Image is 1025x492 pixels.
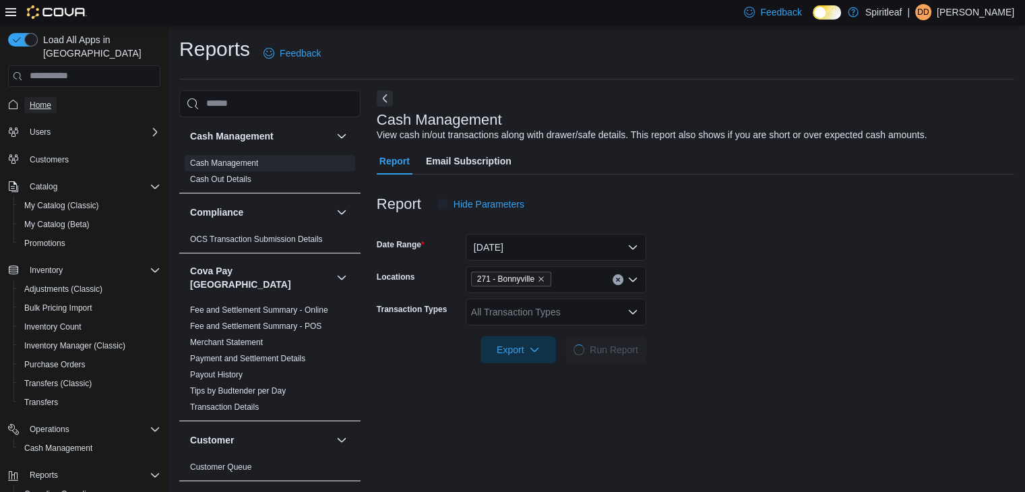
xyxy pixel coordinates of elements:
span: Operations [30,424,69,435]
span: Users [24,124,160,140]
button: Catalog [24,179,63,195]
a: Transaction Details [190,402,259,412]
span: Run Report [590,343,638,357]
h3: Report [377,196,421,212]
span: Transfers (Classic) [24,378,92,389]
a: Cash Management [190,158,258,168]
span: Export [489,336,548,363]
a: Inventory Manager (Classic) [19,338,131,354]
p: [PERSON_NAME] [937,4,1014,20]
label: Date Range [377,239,425,250]
span: Operations [24,421,160,437]
label: Transaction Types [377,304,447,315]
span: OCS Transaction Submission Details [190,234,323,245]
span: Home [30,100,51,111]
button: Transfers [13,393,166,412]
a: Cash Out Details [190,175,251,184]
span: Transfers (Classic) [19,375,160,392]
span: My Catalog (Classic) [24,200,99,211]
span: Merchant Statement [190,337,263,348]
a: Fee and Settlement Summary - Online [190,305,328,315]
span: Customers [24,151,160,168]
a: Inventory Count [19,319,87,335]
button: Customer [190,433,331,447]
button: My Catalog (Beta) [13,215,166,234]
button: [DATE] [466,234,646,261]
a: My Catalog (Classic) [19,197,104,214]
a: Purchase Orders [19,357,91,373]
span: Fee and Settlement Summary - POS [190,321,321,332]
button: Transfers (Classic) [13,374,166,393]
p: Spiritleaf [865,4,902,20]
label: Locations [377,272,415,282]
button: Remove 271 - Bonnyville from selection in this group [537,275,545,283]
h3: Compliance [190,206,243,219]
h3: Cash Management [190,129,274,143]
span: Users [30,127,51,137]
div: Cova Pay [GEOGRAPHIC_DATA] [179,302,361,421]
p: | [907,4,910,20]
button: Inventory Count [13,317,166,336]
button: Promotions [13,234,166,253]
span: Cash Out Details [190,174,251,185]
span: Catalog [24,179,160,195]
a: Promotions [19,235,71,251]
span: Purchase Orders [24,359,86,370]
button: Operations [24,421,75,437]
a: Transfers (Classic) [19,375,97,392]
button: Customers [3,150,166,169]
a: OCS Transaction Submission Details [190,235,323,244]
span: Adjustments (Classic) [19,281,160,297]
a: Fee and Settlement Summary - POS [190,321,321,331]
button: Hide Parameters [432,191,530,218]
a: Adjustments (Classic) [19,281,108,297]
span: My Catalog (Classic) [19,197,160,214]
button: Next [377,90,393,106]
button: Cash Management [334,128,350,144]
button: Cova Pay [GEOGRAPHIC_DATA] [334,270,350,286]
a: Payout History [190,370,243,379]
a: Tips by Budtender per Day [190,386,286,396]
h3: Customer [190,433,234,447]
button: Operations [3,420,166,439]
button: LoadingRun Report [565,336,646,363]
span: Report [379,148,410,175]
span: Tips by Budtender per Day [190,386,286,396]
a: Customer Queue [190,462,251,472]
span: Customers [30,154,69,165]
span: Feedback [280,47,321,60]
span: Inventory Count [19,319,160,335]
div: View cash in/out transactions along with drawer/safe details. This report also shows if you are s... [377,128,927,142]
a: Merchant Statement [190,338,263,347]
button: Users [3,123,166,142]
span: Feedback [760,5,801,19]
button: Reports [3,466,166,485]
a: Bulk Pricing Import [19,300,98,316]
button: Catalog [3,177,166,196]
span: Inventory Count [24,321,82,332]
span: Inventory [30,265,63,276]
button: Home [3,95,166,115]
a: Transfers [19,394,63,410]
span: Payout History [190,369,243,380]
input: Dark Mode [813,5,841,20]
span: Bulk Pricing Import [24,303,92,313]
span: Loading [573,344,584,355]
span: Catalog [30,181,57,192]
button: Cash Management [190,129,331,143]
img: Cova [27,5,87,19]
span: Adjustments (Classic) [24,284,102,295]
button: Clear input [613,274,623,285]
button: Compliance [334,204,350,220]
button: Cova Pay [GEOGRAPHIC_DATA] [190,264,331,291]
span: Reports [24,467,160,483]
span: Transfers [19,394,160,410]
a: My Catalog (Beta) [19,216,95,233]
button: Compliance [190,206,331,219]
span: My Catalog (Beta) [19,216,160,233]
span: Payment and Settlement Details [190,353,305,364]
